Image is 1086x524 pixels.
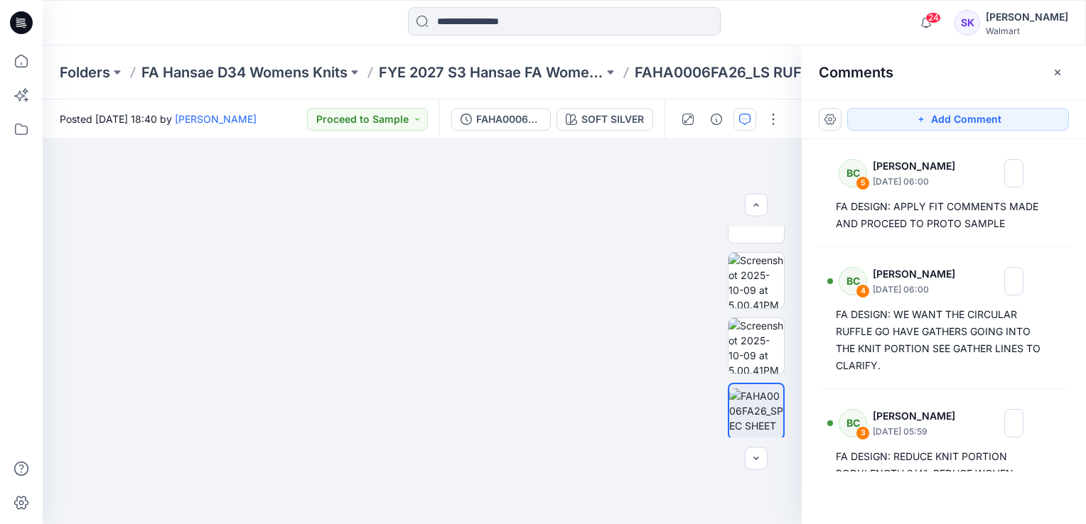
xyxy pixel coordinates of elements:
img: FAHA0006FA26_SPEC SHEET [729,388,783,433]
p: [DATE] 06:00 [873,175,964,189]
div: [PERSON_NAME] [986,9,1068,26]
button: SOFT SILVER [557,108,653,131]
p: [PERSON_NAME] [873,408,964,425]
div: FAHA0006FA26_LS RUFFLE MIXY DRESS [476,111,542,127]
span: Posted [DATE] 18:40 by [60,111,257,126]
div: BC [839,409,867,437]
div: BC [839,267,867,295]
img: Screenshot 2025-10-09 at 5.00.41PM [729,253,784,308]
button: FAHA0006FA26_LS RUFFLE MIXY DRESS [451,108,551,131]
div: FA DESIGN: APPLY FIT COMMENTS MADE AND PROCEED TO PROTO SAMPLE [836,198,1052,232]
div: FA DESIGN: REDUCE KNIT PORTION BODYLENGTH 3/4". REDUCE WOVEN RUFFLE HEIGHT 1/2" EACH SEE LINES DRAWN [836,448,1052,516]
p: FAHA0006FA26_LS RUFFLE MIXY DRESS [635,62,859,82]
div: FA DESIGN: WE WANT THE CIRCULAR RUFFLE GO HAVE GATHERS GOING INTO THE KNIT PORTION SEE GATHER LIN... [836,306,1052,374]
h2: Comments [819,64,893,81]
p: [PERSON_NAME] [873,158,964,175]
a: FA Hansae D34 Womens Knits [141,62,348,82]
button: Details [705,108,728,131]
p: [DATE] 05:59 [873,425,964,439]
div: BC [839,159,867,187]
a: Folders [60,62,110,82]
div: SOFT SILVER [581,111,644,127]
p: [DATE] 06:00 [873,283,964,297]
div: Walmart [986,26,1068,36]
div: 5 [856,176,870,190]
img: Screenshot 2025-10-09 at 5.00.41PM [729,318,784,373]
div: SK [955,10,980,36]
p: [PERSON_NAME] [873,266,964,283]
a: FYE 2027 S3 Hansae FA Womens [379,62,603,82]
span: 24 [925,12,941,23]
div: 3 [856,426,870,440]
button: Add Comment [847,108,1069,131]
div: 4 [856,284,870,298]
a: [PERSON_NAME] [175,113,257,125]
